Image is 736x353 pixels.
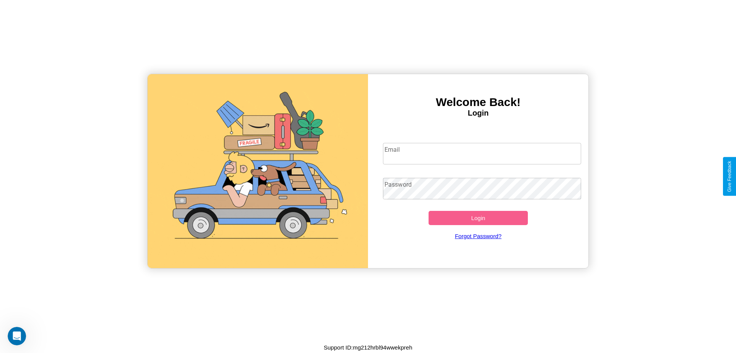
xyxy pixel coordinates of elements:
p: Support ID: mg212hrbl94wwekpreh [324,342,412,353]
a: Forgot Password? [379,225,578,247]
h3: Welcome Back! [368,96,588,109]
h4: Login [368,109,588,118]
iframe: Intercom live chat [8,327,26,345]
button: Login [429,211,528,225]
div: Give Feedback [727,161,732,192]
img: gif [148,74,368,268]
